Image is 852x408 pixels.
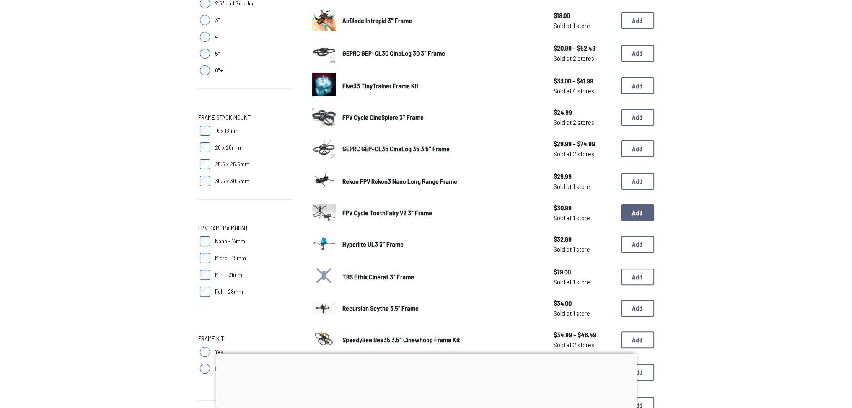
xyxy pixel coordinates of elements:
[200,65,210,75] input: 6"+
[342,335,540,345] a: SpeedyBee Bee35 3.5" Cinewhoop Frame Kit
[554,149,614,159] span: Sold at 2 stores
[342,304,419,312] span: Recursion Scythe 3.5” Frame
[215,354,637,406] iframe: Advertisement
[621,173,654,190] button: Add
[312,297,336,320] a: image
[312,73,336,96] img: image
[200,253,210,263] input: Micro - 19mm
[215,237,245,245] span: Nano - 14mm
[554,86,614,96] span: Sold at 4 stores
[215,177,249,185] span: 30.5 x 30.5mm
[621,77,654,94] button: Add
[312,231,336,255] img: image
[200,287,210,297] input: Full - 28mm
[621,269,654,285] button: Add
[200,126,210,136] input: 16 x 16mm
[554,43,614,53] span: $20.99 - $52.49
[200,270,210,280] input: Mini - 21mm
[554,308,614,318] span: Sold at 1 store
[342,176,540,186] a: Rekon FPV Rekon3 Nano Long Range Frame
[312,168,336,192] img: image
[554,171,614,181] span: $29.99
[312,106,336,129] a: image
[342,273,414,281] span: TBS Ethix Cinerat 3" Frame
[621,140,654,157] button: Add
[215,16,220,24] span: 3"
[312,327,336,353] a: image
[200,347,210,357] input: Yes
[342,15,540,26] a: AirBlade Intrepid 3" Frame
[342,145,450,152] span: GEPRC GEP-CL35 CineLog 35 3.5" Frame
[342,303,540,313] a: Recursion Scythe 3.5” Frame
[621,331,654,348] button: Add
[554,213,614,223] span: Sold at 1 store
[215,66,223,75] span: 6"+
[200,32,210,42] input: 4"
[342,113,424,121] span: FPV Cycle CineSplore 3" Frame
[198,223,248,233] span: FPV Camera Mount
[312,136,336,162] a: image
[342,209,432,217] span: FPV Cycle ToothFairy V2 3" Frame
[312,108,336,126] img: image
[312,204,336,222] img: image
[621,364,654,381] button: Add
[621,236,654,253] button: Add
[342,208,540,218] a: FPV Cycle ToothFairy V2 3" Frame
[554,340,614,350] span: Sold at 2 stores
[621,109,654,126] button: Add
[312,168,336,194] a: image
[200,49,210,59] input: 5"
[554,267,614,277] span: $79.00
[200,364,210,374] input: No
[621,12,654,29] button: Add
[342,239,540,249] a: Hyperlite UL3 3" Frame
[342,49,445,57] span: GEPRC GEP-CL30 CineLog 30 3" Frame
[215,160,249,168] span: 25.5 x 25.5mm
[554,330,614,340] span: $34.99 - $46.49
[215,271,242,279] span: Mini - 21mm
[215,143,241,152] span: 20 x 20mm
[200,142,210,152] input: 20 x 20mm
[554,234,614,244] span: $32.99
[312,40,336,66] a: image
[554,117,614,127] span: Sold at 2 stores
[342,82,419,90] span: Five33 TinyTrainer Frame Kit
[312,73,336,99] a: image
[554,298,614,308] span: $34.00
[312,8,336,34] a: image
[342,81,540,91] a: Five33 TinyTrainer Frame Kit
[621,300,654,317] button: Add
[342,48,540,58] a: GEPRC GEP-CL30 CineLog 30 3" Frame
[215,127,238,135] span: 16 x 16mm
[342,272,540,282] a: TBS Ethix Cinerat 3" Frame
[198,112,251,122] span: Frame Stack Mount
[312,40,336,64] img: image
[342,144,540,154] a: GEPRC GEP-CL35 CineLog 35 3.5" Frame
[554,107,614,117] span: $24.99
[312,302,336,315] img: image
[312,8,336,31] img: image
[554,10,614,21] span: $18.00
[200,176,210,186] input: 30.5 x 30.5mm
[200,236,210,246] input: Nano - 14mm
[215,254,246,262] span: Micro - 19mm
[554,21,614,31] span: Sold at 1 store
[342,336,460,343] span: SpeedyBee Bee35 3.5" Cinewhoop Frame Kit
[215,348,223,356] span: Yes
[215,287,243,296] span: Full - 28mm
[200,159,210,169] input: 25.5 x 25.5mm
[342,240,404,248] span: Hyperlite UL3 3" Frame
[554,53,614,63] span: Sold at 2 stores
[312,136,336,159] img: image
[215,49,220,58] span: 5"
[554,277,614,287] span: Sold at 1 store
[554,139,614,149] span: $29.99 - $74.99
[554,244,614,254] span: Sold at 1 store
[215,33,220,41] span: 4"
[215,364,221,373] span: No
[312,327,336,350] img: image
[554,181,614,191] span: Sold at 1 store
[342,112,540,122] a: FPV Cycle CineSplore 3" Frame
[621,45,654,62] button: Add
[312,231,336,257] a: image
